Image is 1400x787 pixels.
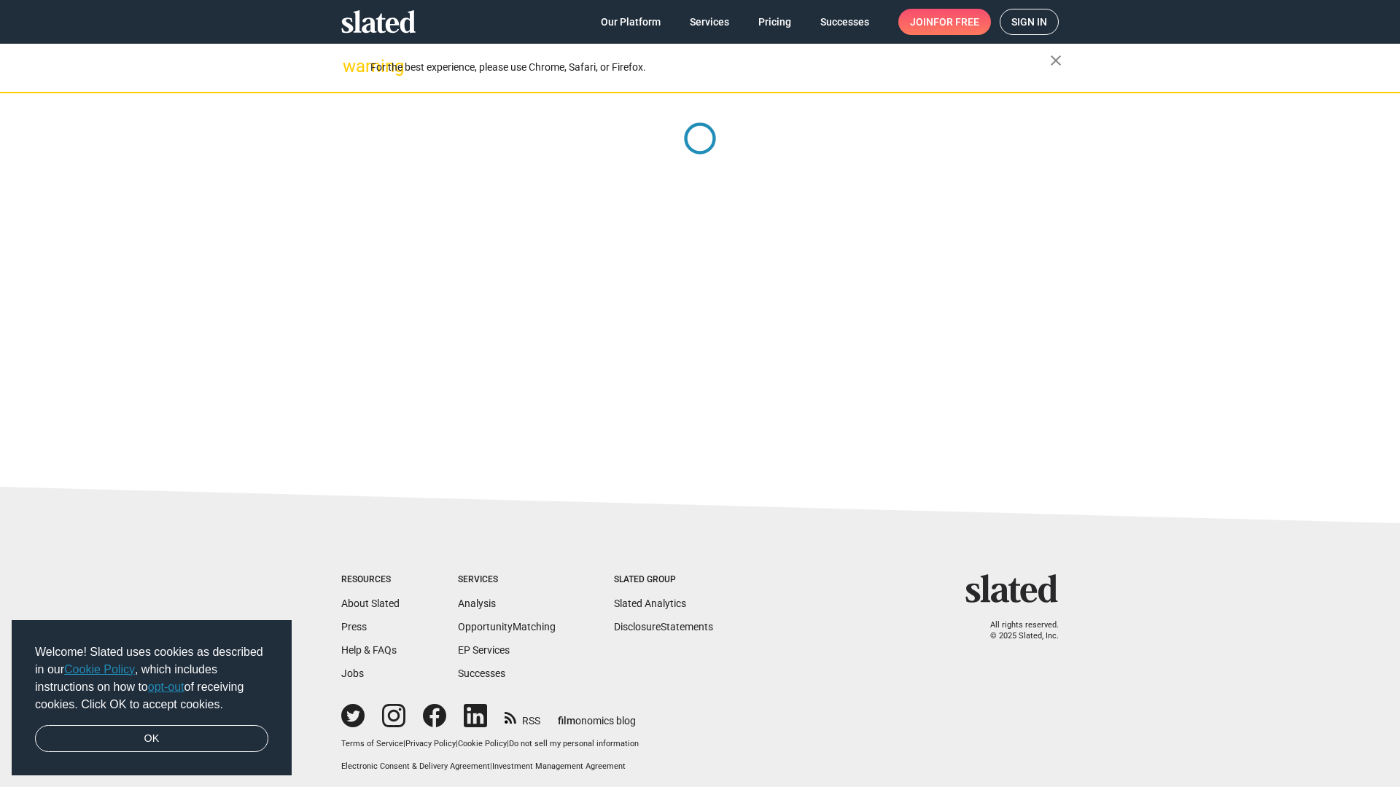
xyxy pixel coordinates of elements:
[341,761,490,771] a: Electronic Consent & Delivery Agreement
[458,739,507,748] a: Cookie Policy
[458,621,556,633] a: OpportunityMatching
[1047,52,1065,69] mat-icon: close
[341,621,367,633] a: Press
[509,739,639,750] button: Do not sell my personal information
[558,702,636,728] a: filmonomics blog
[747,9,803,35] a: Pricing
[558,715,575,727] span: film
[490,761,492,771] span: |
[456,739,458,748] span: |
[341,598,400,609] a: About Slated
[458,574,556,586] div: Services
[341,644,397,656] a: Help & FAQs
[343,58,360,75] mat-icon: warning
[758,9,791,35] span: Pricing
[458,667,505,679] a: Successes
[614,574,713,586] div: Slated Group
[910,9,979,35] span: Join
[341,739,403,748] a: Terms of Service
[589,9,672,35] a: Our Platform
[933,9,979,35] span: for free
[505,705,540,728] a: RSS
[492,761,626,771] a: Investment Management Agreement
[35,725,268,753] a: dismiss cookie message
[148,681,184,693] a: opt-out
[507,739,509,748] span: |
[458,598,496,609] a: Analysis
[341,574,400,586] div: Resources
[614,621,713,633] a: DisclosureStatements
[370,58,1050,77] div: For the best experience, please use Chrome, Safari, or Firefox.
[678,9,741,35] a: Services
[403,739,405,748] span: |
[690,9,729,35] span: Services
[64,663,135,676] a: Cookie Policy
[820,9,869,35] span: Successes
[341,667,364,679] a: Jobs
[1011,9,1047,34] span: Sign in
[1000,9,1059,35] a: Sign in
[809,9,881,35] a: Successes
[458,644,510,656] a: EP Services
[405,739,456,748] a: Privacy Policy
[975,620,1059,641] p: All rights reserved. © 2025 Slated, Inc.
[614,598,686,609] a: Slated Analytics
[601,9,661,35] span: Our Platform
[35,643,268,713] span: Welcome! Slated uses cookies as described in our , which includes instructions on how to of recei...
[12,620,292,776] div: cookieconsent
[898,9,991,35] a: Joinfor free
